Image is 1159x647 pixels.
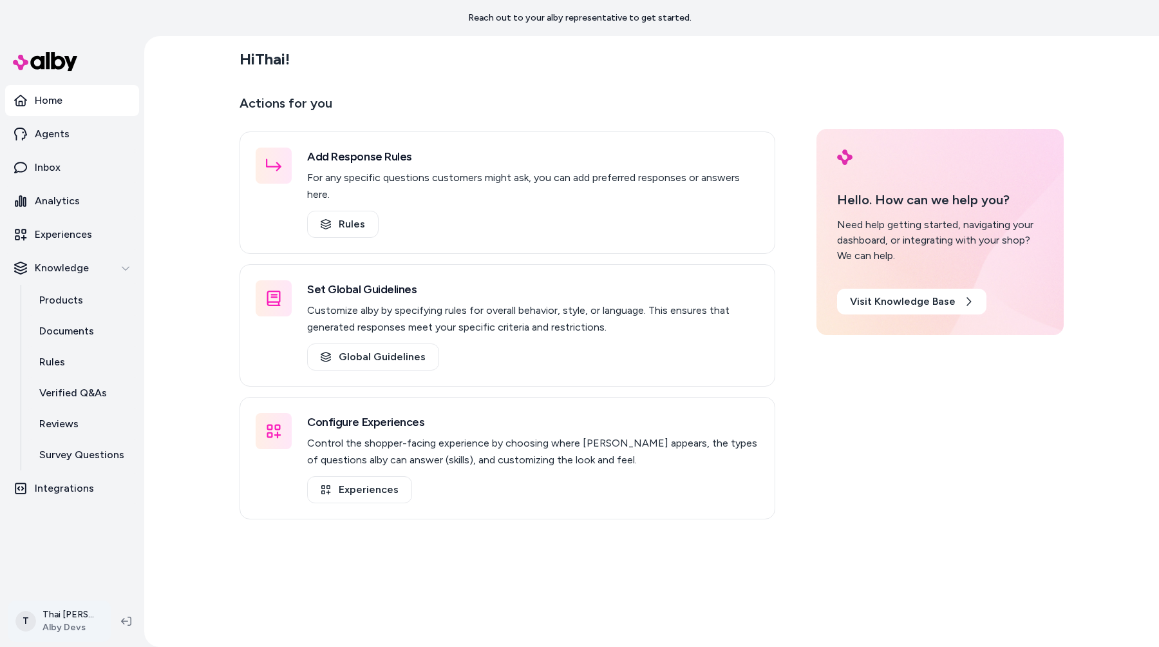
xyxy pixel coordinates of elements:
[307,148,759,166] h3: Add Response Rules
[35,227,92,242] p: Experiences
[13,52,77,71] img: alby Logo
[307,169,759,203] p: For any specific questions customers might ask, you can add preferred responses or answers here.
[39,354,65,370] p: Rules
[42,621,100,634] span: Alby Devs
[5,219,139,250] a: Experiences
[26,439,139,470] a: Survey Questions
[8,601,111,642] button: TThai [PERSON_NAME]Alby Devs
[240,93,775,124] p: Actions for you
[240,50,290,69] h2: Hi Thai !
[837,190,1043,209] p: Hello. How can we help you?
[39,293,83,308] p: Products
[35,160,61,175] p: Inbox
[5,152,139,183] a: Inbox
[26,316,139,347] a: Documents
[837,289,986,314] a: Visit Knowledge Base
[39,385,107,401] p: Verified Q&As
[35,93,62,108] p: Home
[307,476,412,503] a: Experiences
[307,280,759,298] h3: Set Global Guidelines
[307,211,379,238] a: Rules
[35,481,94,496] p: Integrations
[26,285,139,316] a: Products
[307,435,759,468] p: Control the shopper-facing experience by choosing where [PERSON_NAME] appears, the types of quest...
[35,126,70,142] p: Agents
[35,193,80,209] p: Analytics
[5,85,139,116] a: Home
[42,608,100,621] p: Thai [PERSON_NAME]
[307,413,759,431] h3: Configure Experiences
[35,260,89,276] p: Knowledge
[26,409,139,439] a: Reviews
[5,253,139,284] button: Knowledge
[39,323,94,339] p: Documents
[39,447,124,463] p: Survey Questions
[26,347,139,378] a: Rules
[837,150,853,165] img: alby Logo
[837,217,1043,264] div: Need help getting started, navigating your dashboard, or integrating with your shop? We can help.
[5,473,139,504] a: Integrations
[5,119,139,150] a: Agents
[15,611,36,632] span: T
[5,186,139,217] a: Analytics
[26,378,139,409] a: Verified Q&As
[39,416,79,432] p: Reviews
[307,302,759,336] p: Customize alby by specifying rules for overall behavior, style, or language. This ensures that ge...
[307,343,439,371] a: Global Guidelines
[468,12,692,24] p: Reach out to your alby representative to get started.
